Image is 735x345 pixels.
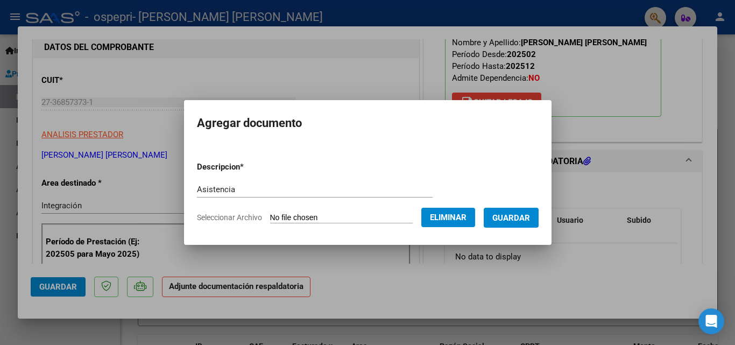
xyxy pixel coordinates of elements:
span: Seleccionar Archivo [197,213,262,222]
div: Open Intercom Messenger [698,308,724,334]
h2: Agregar documento [197,113,539,133]
span: Eliminar [430,213,467,222]
p: Descripcion [197,161,300,173]
button: Eliminar [421,208,475,227]
button: Guardar [484,208,539,228]
span: Guardar [492,213,530,223]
